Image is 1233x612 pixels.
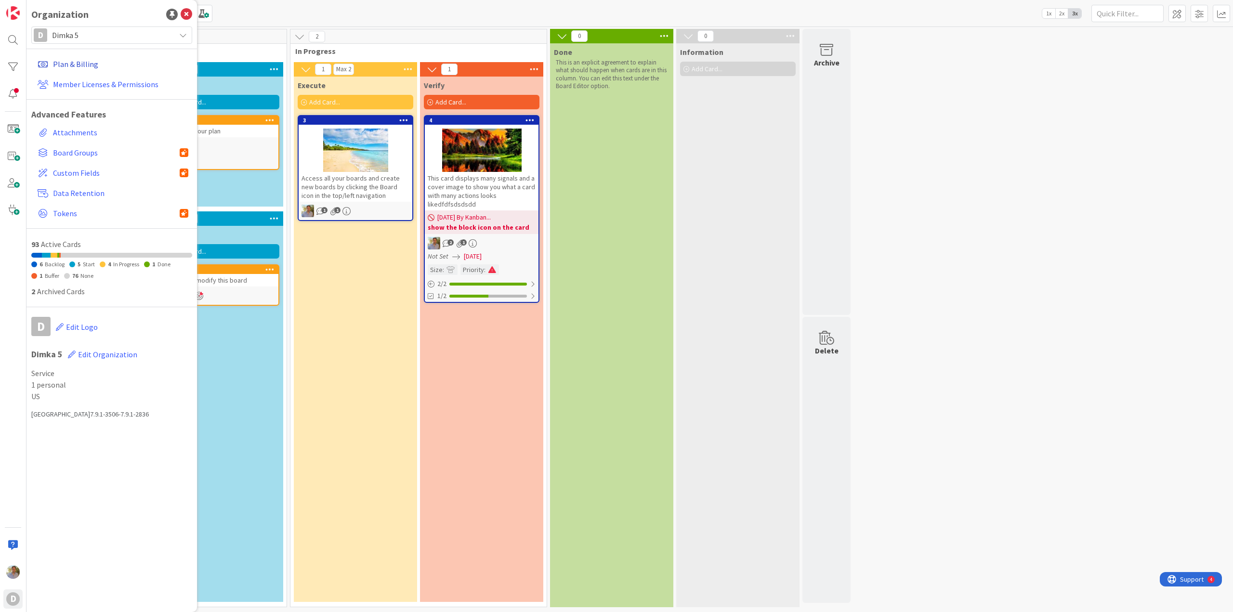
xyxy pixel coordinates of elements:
span: Data Retention [53,187,188,199]
div: 1 [165,265,278,274]
img: Visit kanbanzone.com [6,6,20,20]
span: : [484,264,485,275]
div: KZ [165,140,278,153]
span: 0 [571,30,588,42]
p: This is an explicit agreement to explain what should happen when cards are in this column. You ca... [556,59,668,90]
div: 1 [169,266,278,273]
span: Dimka 5 [52,28,171,42]
a: Custom Fields [34,164,192,182]
div: 5 [169,117,278,124]
span: Edit Logo [66,322,98,332]
span: To Do [161,46,275,56]
input: Quick Filter... [1091,5,1164,22]
div: 3 [303,117,412,124]
span: Done [554,47,572,57]
span: 1 [321,207,328,213]
div: Archive [814,57,839,68]
button: Edit Organization [67,344,138,365]
div: 2/2 [425,278,538,290]
i: Not Set [428,252,448,260]
span: 1 [39,272,42,279]
span: Board Groups [53,147,180,158]
img: KZ [302,205,314,217]
div: 4This card displays many signals and a cover image to show you what a card with many actions look... [425,116,538,210]
div: 4 [50,4,52,12]
div: 5 [165,116,278,125]
div: Max 2 [336,67,351,72]
a: 4This card displays many signals and a cover image to show you what a card with many actions look... [424,115,539,303]
span: Done [157,260,171,268]
span: Add Card... [309,98,340,106]
span: 1 [315,64,331,75]
button: Edit Logo [55,317,98,337]
span: Buffer [45,272,59,279]
span: [DATE] [464,251,482,261]
span: US [31,391,192,402]
span: : [443,264,444,275]
span: Support [20,1,44,13]
b: show the block icon on the card [428,222,536,232]
div: Delete [815,345,839,356]
span: Add Card... [435,98,466,106]
a: Attachments [34,124,192,141]
span: 1/2 [437,291,446,301]
div: 5Upgrade your plan [165,116,278,137]
span: [DATE] By Kanban... [437,212,491,222]
h1: Dimka 5 [31,344,192,365]
div: This card displays many signals and a cover image to show you what a card with many actions looks... [425,172,538,210]
span: In Progress [113,260,139,268]
span: Custom Fields [53,167,180,179]
span: 1 personal [31,379,192,391]
h1: Advanced Features [31,109,192,120]
span: Backlog [45,260,65,268]
div: Upgrade your plan [165,125,278,137]
a: Data Retention [34,184,192,202]
span: 2 [447,239,454,246]
div: D [34,28,47,42]
div: Size [428,264,443,275]
div: D [6,592,20,606]
img: KZ [428,237,440,249]
span: 1x [1042,9,1055,18]
div: 3 [299,116,412,125]
a: 1Delete or modify this boardKZ [164,264,279,306]
div: Delete or modify this board [165,274,278,286]
div: KZ [165,289,278,302]
span: 1 [152,260,155,268]
a: Plan & Billing [34,55,192,73]
div: 4 [425,116,538,125]
span: In Progress [295,46,535,56]
span: Verify [424,80,445,90]
div: KZ [425,237,538,249]
div: Active Cards [31,238,192,250]
img: KZ [6,565,20,579]
div: Archived Cards [31,286,192,297]
span: 1 [441,64,458,75]
div: D [31,317,51,336]
span: 0 [697,30,714,42]
span: Start [83,260,95,268]
div: 1Delete or modify this board [165,265,278,286]
span: Add Card... [692,65,722,73]
div: 4 [429,117,538,124]
a: Tokens [34,205,192,222]
span: 4 [108,260,111,268]
span: Execute [298,80,326,90]
span: 1 [334,207,341,213]
span: 5 [78,260,80,268]
span: 6 [39,260,42,268]
div: Priority [460,264,484,275]
span: Edit Organization [78,350,137,359]
span: Service [31,367,192,379]
div: [GEOGRAPHIC_DATA] 7.9.1-3506-7.9.1-2836 [31,409,192,419]
span: 2 [31,286,35,296]
a: 3Access all your boards and create new boards by clicking the Board icon in the top/left navigati... [298,115,413,221]
div: Access all your boards and create new boards by clicking the Board icon in the top/left navigation [299,172,412,202]
span: Tokens [53,208,180,219]
a: 5Upgrade your planKZtest: [164,115,279,170]
span: 2x [1055,9,1068,18]
span: 1 [460,239,467,246]
span: 93 [31,239,39,249]
div: KZ [299,205,412,217]
span: 2 / 2 [437,279,446,289]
